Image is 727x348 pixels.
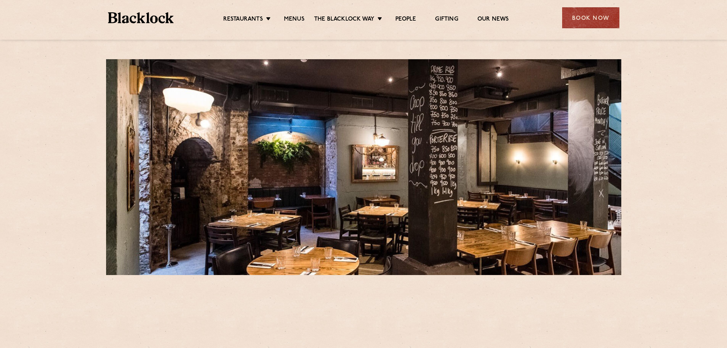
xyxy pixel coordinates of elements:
[477,16,509,24] a: Our News
[395,16,416,24] a: People
[223,16,263,24] a: Restaurants
[314,16,374,24] a: The Blacklock Way
[284,16,305,24] a: Menus
[108,12,174,23] img: BL_Textured_Logo-footer-cropped.svg
[562,7,619,28] div: Book Now
[435,16,458,24] a: Gifting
